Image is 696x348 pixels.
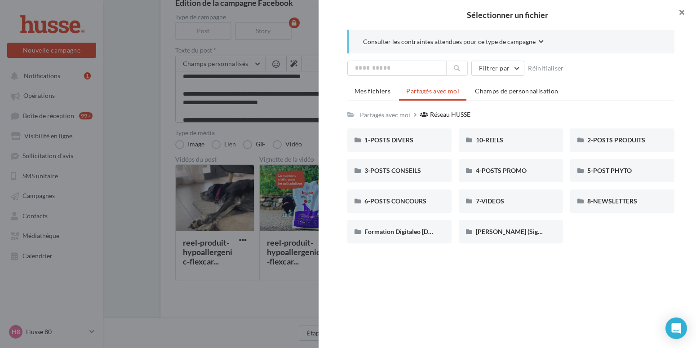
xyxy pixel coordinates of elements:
[364,228,441,235] span: Formation Digitaleo [DATE]
[363,37,544,48] button: Consulter les contraintes attendues pour ce type de campagne
[587,167,632,174] span: 5-POST PHYTO
[476,197,504,205] span: 7-VIDEOS
[364,197,426,205] span: 6-POSTS CONCOURS
[476,136,503,144] span: 10-REELS
[587,197,637,205] span: 8-NEWSLETTERS
[364,136,413,144] span: 1-POSTS DIVERS
[333,11,682,19] h2: Sélectionner un fichier
[360,110,410,119] div: Partagés avec moi
[587,136,645,144] span: 2-POSTS PRODUITS
[476,167,527,174] span: 4-POSTS PROMO
[665,317,687,339] div: Open Intercom Messenger
[524,63,567,74] button: Réinitialiser
[355,87,390,95] span: Mes fichiers
[406,87,459,95] span: Partagés avec moi
[476,228,598,235] span: [PERSON_NAME] (Signature personnalisée)
[430,110,470,119] div: Réseau HUSSE
[364,167,421,174] span: 3-POSTS CONSEILS
[471,61,524,76] button: Filtrer par
[475,87,558,95] span: Champs de personnalisation
[363,37,536,46] span: Consulter les contraintes attendues pour ce type de campagne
